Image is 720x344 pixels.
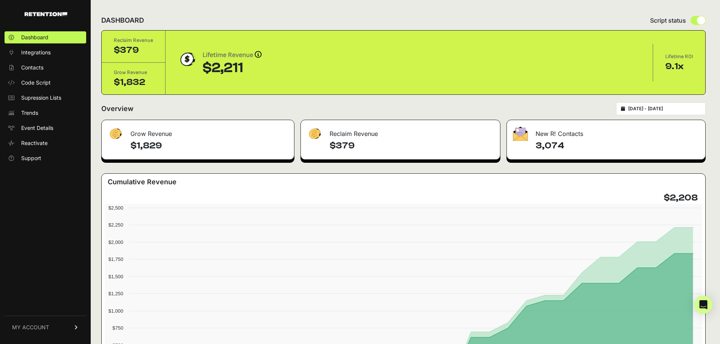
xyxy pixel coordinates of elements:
[5,107,86,119] a: Trends
[108,126,123,141] img: fa-dollar-13500eef13a19c4ab2b9ed9ad552e47b0d9fc28b02b83b90ba0e00f96d6372e9.png
[5,316,86,339] a: MY ACCOUNT
[21,109,38,117] span: Trends
[5,77,86,89] a: Code Script
[101,15,144,26] h2: DASHBOARD
[307,126,322,141] img: fa-dollar-13500eef13a19c4ab2b9ed9ad552e47b0d9fc28b02b83b90ba0e00f96d6372e9.png
[108,256,123,262] text: $1,750
[21,34,48,41] span: Dashboard
[21,49,51,56] span: Integrations
[513,126,528,141] img: fa-envelope-19ae18322b30453b285274b1b8af3d052b27d846a4fbe8435d1a52b978f639a2.png
[664,192,698,204] h4: $2,208
[301,120,500,143] div: Reclaim Revenue
[203,50,262,60] div: Lifetime Revenue
[21,154,41,162] span: Support
[108,205,123,211] text: $2,500
[330,140,494,152] h4: $379
[694,296,712,314] div: Open Intercom Messenger
[113,325,123,331] text: $750
[101,103,133,114] h2: Overview
[5,46,86,59] a: Integrations
[203,60,262,76] div: $2,211
[12,324,49,331] span: MY ACCOUNT
[114,69,153,76] div: Grow Revenue
[25,12,67,16] img: Retention.com
[108,222,123,228] text: $2,250
[178,50,197,69] img: dollar-coin-05c43ed7efb7bc0c12610022525b4bbbb207c7efeef5aecc26f025e68dcafac9.png
[5,122,86,134] a: Event Details
[5,92,86,104] a: Supression Lists
[650,16,686,25] span: Script status
[21,94,61,102] span: Supression Lists
[665,53,693,60] div: Lifetime ROI
[536,140,699,152] h4: 3,074
[108,291,123,296] text: $1,250
[102,120,294,143] div: Grow Revenue
[5,137,86,149] a: Reactivate
[114,37,153,44] div: Reclaim Revenue
[507,120,705,143] div: New R! Contacts
[108,274,123,279] text: $1,500
[21,64,43,71] span: Contacts
[5,62,86,74] a: Contacts
[21,124,53,132] span: Event Details
[108,308,123,314] text: $1,000
[21,79,51,86] span: Code Script
[130,140,288,152] h4: $1,829
[5,152,86,164] a: Support
[5,31,86,43] a: Dashboard
[108,177,177,187] h3: Cumulative Revenue
[114,44,153,56] div: $379
[108,239,123,245] text: $2,000
[114,76,153,88] div: $1,832
[21,139,48,147] span: Reactivate
[665,60,693,73] div: 9.1x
